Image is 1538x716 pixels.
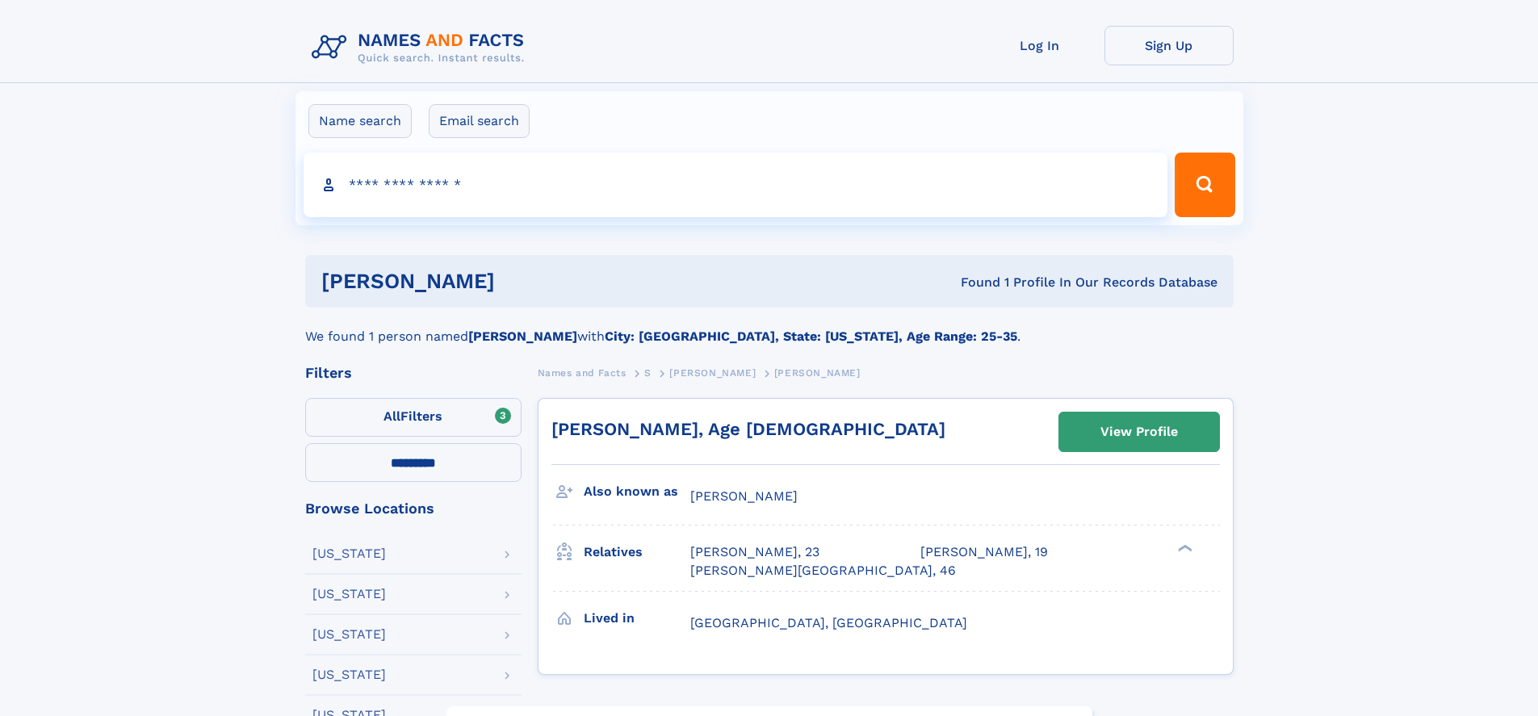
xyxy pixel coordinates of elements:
[1100,413,1178,450] div: View Profile
[920,543,1048,561] a: [PERSON_NAME], 19
[690,488,798,504] span: [PERSON_NAME]
[305,398,522,437] label: Filters
[312,628,386,641] div: [US_STATE]
[305,501,522,516] div: Browse Locations
[304,153,1168,217] input: search input
[669,367,756,379] span: [PERSON_NAME]
[690,615,967,630] span: [GEOGRAPHIC_DATA], [GEOGRAPHIC_DATA]
[644,362,652,383] a: S
[321,271,728,291] h1: [PERSON_NAME]
[690,543,819,561] a: [PERSON_NAME], 23
[312,588,386,601] div: [US_STATE]
[305,366,522,380] div: Filters
[727,274,1217,291] div: Found 1 Profile In Our Records Database
[1059,412,1219,451] a: View Profile
[305,26,538,69] img: Logo Names and Facts
[584,538,690,566] h3: Relatives
[975,26,1104,65] a: Log In
[1104,26,1234,65] a: Sign Up
[605,329,1017,344] b: City: [GEOGRAPHIC_DATA], State: [US_STATE], Age Range: 25-35
[644,367,652,379] span: S
[383,408,400,424] span: All
[429,104,530,138] label: Email search
[774,367,861,379] span: [PERSON_NAME]
[312,547,386,560] div: [US_STATE]
[1174,543,1193,554] div: ❯
[584,605,690,632] h3: Lived in
[1175,153,1234,217] button: Search Button
[669,362,756,383] a: [PERSON_NAME]
[584,478,690,505] h3: Also known as
[308,104,412,138] label: Name search
[312,668,386,681] div: [US_STATE]
[538,362,627,383] a: Names and Facts
[551,419,945,439] a: [PERSON_NAME], Age [DEMOGRAPHIC_DATA]
[305,308,1234,346] div: We found 1 person named with .
[468,329,577,344] b: [PERSON_NAME]
[690,562,956,580] a: [PERSON_NAME][GEOGRAPHIC_DATA], 46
